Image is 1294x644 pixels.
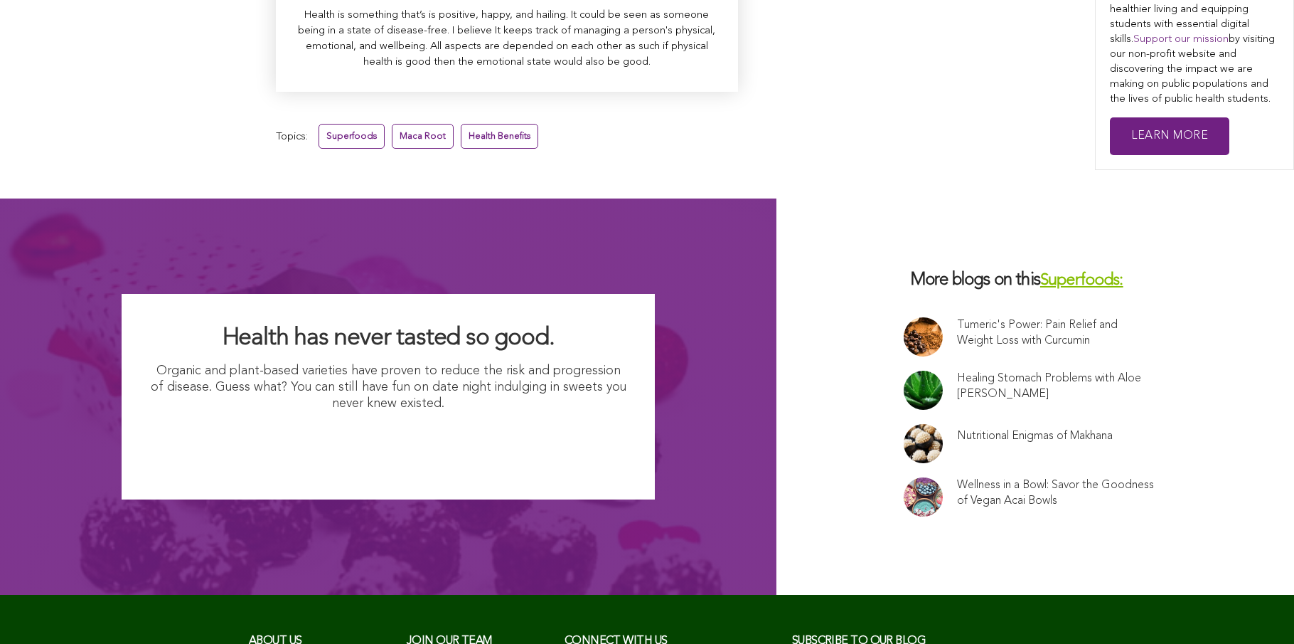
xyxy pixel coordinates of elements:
a: Wellness in a Bowl: Savor the Goodness of Vegan Acai Bowls [957,477,1155,509]
a: Healing Stomach Problems with Aloe [PERSON_NAME] [957,371,1155,402]
p: Organic and plant-based varieties have proven to reduce the risk and progression of disease. Gues... [150,363,626,413]
iframe: Chat Widget [1223,576,1294,644]
a: Nutritional Enigmas of Makhana [957,428,1113,444]
a: Health Benefits [461,124,538,149]
a: Learn More [1110,117,1229,155]
a: Superfoods [319,124,385,149]
span: Topics: [276,127,308,147]
a: Superfoods: [1040,273,1123,289]
h3: More blogs on this [904,270,1167,292]
img: I Want Organic Shopping For Less [249,420,528,471]
h2: Health has never tasted so good. [150,322,626,354]
a: Tumeric's Power: Pain Relief and Weight Loss with Curcumin [957,317,1155,349]
a: Maca Root [392,124,454,149]
p: Health is something that’s is positive, happy, and hailing. It could be seen as someone being in ... [297,8,717,70]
